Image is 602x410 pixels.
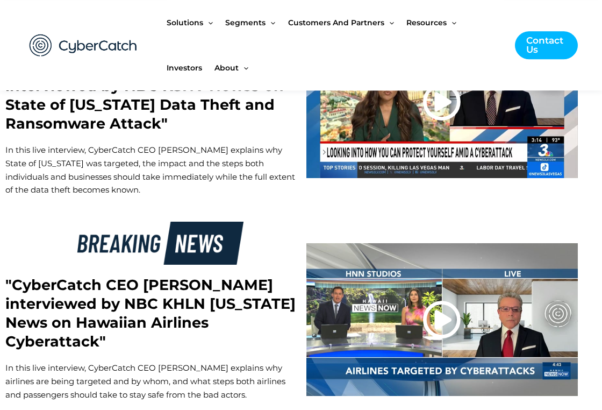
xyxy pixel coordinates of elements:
span: About [214,45,239,90]
span: Investors [167,45,202,90]
a: Investors [167,45,214,90]
span: Menu Toggle [239,45,248,90]
p: In this live interview, CyberCatch CEO [PERSON_NAME] explains why airlines are being targeted and... [5,362,296,401]
img: CyberCatch [19,23,148,68]
h2: "CyberCatch CEO [PERSON_NAME] interviewed by NBC KSNV News3 on State of [US_STATE] Data Theft and... [5,58,296,133]
h2: "CyberCatch CEO [PERSON_NAME] interviewed by NBC KHLN [US_STATE] News on Hawaiian Airlines Cybera... [5,275,296,351]
a: Contact Us [515,31,578,59]
p: In this live interview, CyberCatch CEO [PERSON_NAME] explains why State of [US_STATE] was targete... [5,144,296,197]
